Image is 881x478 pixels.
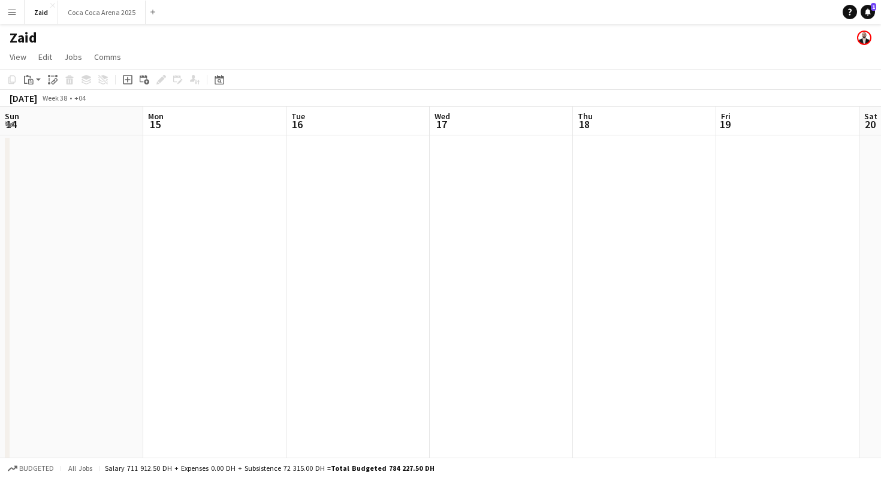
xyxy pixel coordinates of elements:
[291,111,305,122] span: Tue
[6,462,56,475] button: Budgeted
[719,117,731,131] span: 19
[64,52,82,62] span: Jobs
[3,117,19,131] span: 14
[331,464,435,473] span: Total Budgeted 784 227.50 DH
[857,31,871,45] app-user-avatar: Zaid Rahmoun
[864,111,877,122] span: Sat
[578,111,593,122] span: Thu
[871,3,876,11] span: 1
[5,49,31,65] a: View
[435,111,450,122] span: Wed
[105,464,435,473] div: Salary 711 912.50 DH + Expenses 0.00 DH + Subsistence 72 315.00 DH =
[19,464,54,473] span: Budgeted
[148,111,164,122] span: Mon
[10,52,26,62] span: View
[59,49,87,65] a: Jobs
[34,49,57,65] a: Edit
[40,93,70,102] span: Week 38
[576,117,593,131] span: 18
[25,1,58,24] button: Zaid
[10,29,37,47] h1: Zaid
[10,92,37,104] div: [DATE]
[721,111,731,122] span: Fri
[861,5,875,19] a: 1
[38,52,52,62] span: Edit
[433,117,450,131] span: 17
[289,117,305,131] span: 16
[862,117,877,131] span: 20
[89,49,126,65] a: Comms
[5,111,19,122] span: Sun
[58,1,146,24] button: Coca Coca Arena 2025
[74,93,86,102] div: +04
[146,117,164,131] span: 15
[94,52,121,62] span: Comms
[66,464,95,473] span: All jobs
